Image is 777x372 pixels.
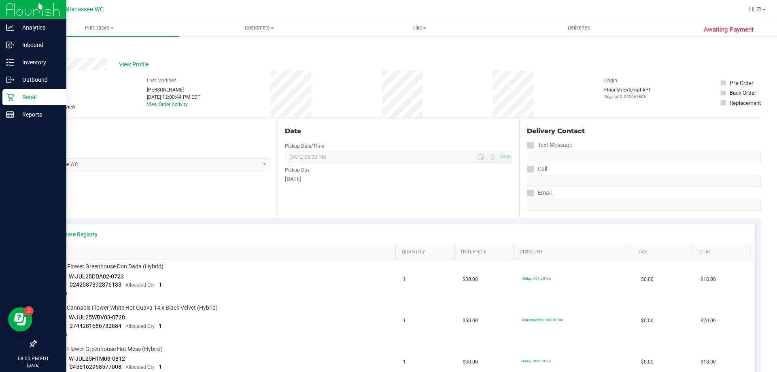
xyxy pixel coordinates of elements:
span: $18.00 [701,358,716,366]
label: Last Modified [147,77,176,84]
span: $18.00 [701,276,716,283]
span: Hi, Z! [749,6,762,13]
span: 2744281686732684 [70,323,121,329]
span: $0.00 [641,317,654,325]
p: Original ID: 325661808 [604,94,650,100]
label: Text Message [527,139,572,151]
span: 1 [159,363,162,370]
span: Purchases [19,24,179,32]
span: W-JUL25HTM03-0812 [69,355,125,362]
span: $30.00 [463,358,478,366]
span: $20.00 [701,317,716,325]
span: 0455162968577008 [70,363,121,370]
label: Pickup Day [285,166,310,174]
a: Unit Price [461,249,510,255]
label: Origin [604,77,617,84]
div: Replacement [730,99,761,107]
span: Allocated Qty [125,323,155,329]
span: $30.00 [463,276,478,283]
a: Customers [179,19,339,36]
div: [DATE] 12:00:44 PM EDT [147,94,200,101]
div: Flourish External API [604,86,650,100]
span: $50.00 [463,317,478,325]
span: FD 3.5g Flower Greenhouse Hot Mess (Hybrid) [47,345,163,353]
inline-svg: Inbound [6,41,14,49]
a: Deliveries [499,19,659,36]
span: View Profile [119,60,151,69]
p: Outbound [14,75,63,85]
inline-svg: Inventory [6,58,14,66]
iframe: Resource center unread badge [24,306,34,316]
div: Delivery Contact [527,126,761,136]
p: Inbound [14,40,63,50]
p: Reports [14,110,63,119]
div: Location [36,126,270,136]
div: Pre-Order [730,79,754,87]
span: $0.00 [641,276,654,283]
span: W-JUL25WBV03-0728 [69,314,125,321]
a: SKU [48,249,392,255]
a: Quantity [402,249,451,255]
span: Allocated Qty [125,282,155,288]
a: View Order Activity [147,102,188,107]
label: Pickup Date/Time [285,142,324,150]
a: View State Registry [49,230,98,238]
a: Tills [339,19,499,36]
span: Deliveries [557,24,601,32]
label: Call [527,163,547,175]
div: [PERSON_NAME] [147,86,200,94]
inline-svg: Analytics [6,23,14,32]
span: 1 [159,281,162,288]
inline-svg: Reports [6,111,14,119]
div: Date [285,126,512,136]
span: Awaiting Payment [704,25,754,34]
a: Total [696,249,746,255]
inline-svg: Retail [6,93,14,101]
input: Format: (999) 999-9999 [527,175,761,187]
div: [DATE] [285,175,512,183]
a: Tax [638,249,687,255]
span: Customers [180,24,339,32]
label: Email [527,187,552,199]
inline-svg: Outbound [6,76,14,84]
span: 1 [403,358,406,366]
span: $0.00 [641,358,654,366]
p: Analytics [14,23,63,32]
span: FT 3.5g Cannabis Flower White Hot Guava 14 x Black Velvet (Hybrid) [47,304,218,312]
p: [DATE] [4,362,63,368]
span: Tallahassee WC [62,6,104,13]
span: 60premselect1: 60% off line [522,318,563,322]
input: Format: (999) 999-9999 [527,151,761,163]
span: FD 3.5g Flower Greenhouse Don Dada (Hybrid) [47,263,163,270]
span: 40dep: 40% off line [522,276,551,281]
span: W-JUL25DDA02-0723 [69,273,124,280]
p: Inventory [14,57,63,67]
span: Allocated Qty [125,364,155,370]
div: Back Order [730,89,756,97]
span: Tills [340,24,499,32]
a: Discount [520,249,628,255]
p: 08:00 PM EDT [4,355,63,362]
span: 1 [159,323,162,329]
span: 0242587892876133 [70,281,121,288]
span: 40dep: 40% off line [522,359,551,363]
iframe: Resource center [8,307,32,332]
a: Purchases [19,19,179,36]
span: 1 [403,317,406,325]
span: 1 [403,276,406,283]
p: Retail [14,92,63,102]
